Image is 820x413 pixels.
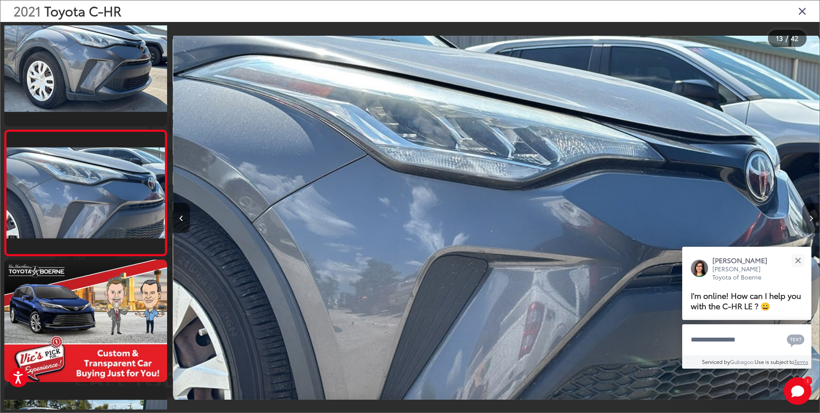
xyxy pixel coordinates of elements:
span: Toyota C-HR [44,1,121,20]
img: 2021 Toyota C-HR LE [3,258,169,383]
button: Close [789,251,807,270]
p: [PERSON_NAME] [712,255,776,265]
span: 1 [807,379,809,382]
img: 2021 Toyota C-HR LE [173,32,820,404]
button: Toggle Chat Window [784,377,811,405]
button: Chat with SMS [784,330,807,349]
p: [PERSON_NAME] Toyota of Boerne [712,265,776,282]
a: Gubagoo. [730,358,755,365]
span: Serviced by [702,358,730,365]
svg: Text [787,333,804,347]
textarea: Type your message [682,324,811,355]
span: 42 [791,33,798,43]
button: Previous image [173,203,190,233]
span: / [785,35,789,41]
span: 2021 [13,1,41,20]
span: I'm online! How can I help you with the C-HR LE ? 😀 [691,289,801,311]
img: 2021 Toyota C-HR LE [3,19,169,112]
img: 2021 Toyota C-HR LE [5,148,167,239]
span: 13 [776,33,783,43]
span: Use is subject to [755,358,794,365]
div: Close[PERSON_NAME][PERSON_NAME] Toyota of BoerneI'm online! How can I help you with the C-HR LE ?... [682,247,811,369]
i: Close gallery [798,5,807,16]
div: 2021 Toyota C-HR LE 12 [173,32,820,404]
button: Next image [802,203,820,233]
svg: Start Chat [784,377,811,405]
a: Terms [794,358,808,365]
